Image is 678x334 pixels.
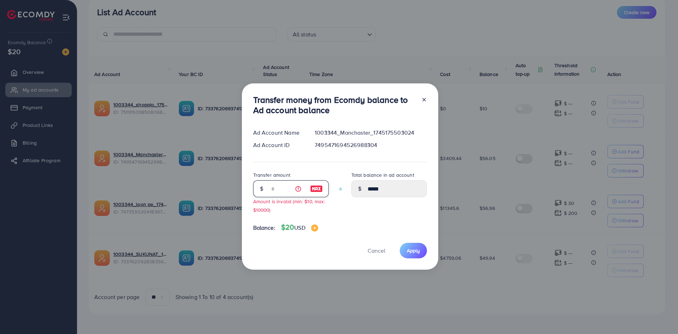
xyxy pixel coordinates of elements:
[311,224,318,232] img: image
[294,224,305,232] span: USD
[309,141,432,149] div: 7495471694526988304
[310,184,323,193] img: image
[248,141,309,149] div: Ad Account ID
[359,243,394,258] button: Cancel
[253,171,290,178] label: Transfer amount
[281,223,318,232] h4: $20
[368,247,385,254] span: Cancel
[253,224,275,232] span: Balance:
[309,129,432,137] div: 1003344_Manchaster_1745175503024
[248,129,309,137] div: Ad Account Name
[351,171,414,178] label: Total balance in ad account
[253,198,325,213] small: Amount is invalid (min: $10, max: $10000)
[407,247,420,254] span: Apply
[400,243,427,258] button: Apply
[253,95,416,115] h3: Transfer money from Ecomdy balance to Ad account balance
